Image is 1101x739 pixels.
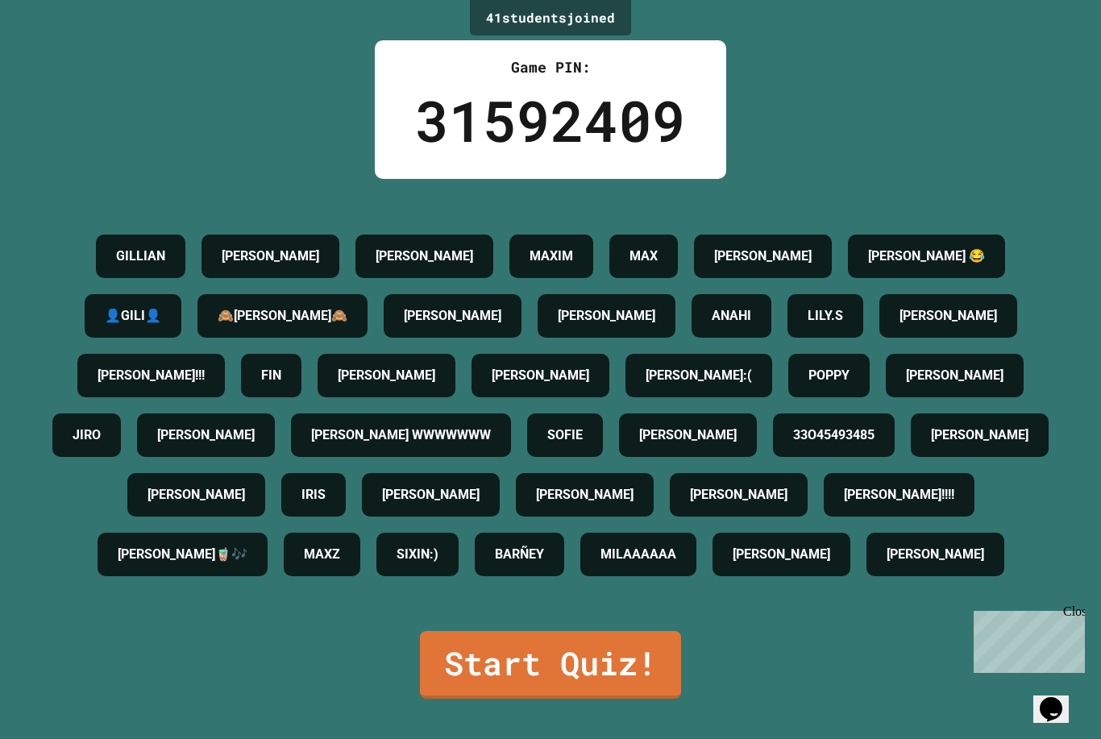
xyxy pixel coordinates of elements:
h4: [PERSON_NAME] [338,366,435,385]
h4: [PERSON_NAME] [931,426,1028,445]
h4: SIXIN:) [397,545,438,564]
h4: [PERSON_NAME]🧋🎶 [118,545,247,564]
h4: [PERSON_NAME]!!!! [844,485,954,504]
div: Chat with us now!Close [6,6,111,102]
h4: 👤GILI👤 [105,306,161,326]
h4: GILLIAN [116,247,165,266]
div: 31592409 [415,78,686,163]
h4: MAXIM [530,247,573,266]
h4: [PERSON_NAME] 😂 [868,247,985,266]
div: Game PIN: [415,56,686,78]
h4: [PERSON_NAME] [906,366,1003,385]
h4: [PERSON_NAME]:( [646,366,752,385]
h4: [PERSON_NAME] [690,485,787,504]
h4: [PERSON_NAME] [382,485,480,504]
iframe: chat widget [1033,675,1085,723]
h4: [PERSON_NAME] [404,306,501,326]
h4: IRIS [301,485,326,504]
h4: [PERSON_NAME] WWWWWWW [311,426,491,445]
h4: 33O45493485 [793,426,875,445]
a: Start Quiz! [420,631,681,699]
iframe: chat widget [967,604,1085,673]
h4: [PERSON_NAME] [639,426,737,445]
h4: JIRO [73,426,101,445]
h4: [PERSON_NAME] [222,247,319,266]
h4: MAXZ [304,545,340,564]
h4: [PERSON_NAME] [376,247,473,266]
h4: MILAAAAAA [600,545,676,564]
h4: [PERSON_NAME] [157,426,255,445]
h4: [PERSON_NAME] [733,545,830,564]
h4: [PERSON_NAME] [492,366,589,385]
h4: [PERSON_NAME] [558,306,655,326]
h4: [PERSON_NAME] [147,485,245,504]
h4: ANAHI [712,306,751,326]
h4: LILY.S [808,306,843,326]
h4: BARÑEY [495,545,544,564]
h4: [PERSON_NAME]!!! [98,366,205,385]
h4: FIN [261,366,281,385]
h4: SOFIE [547,426,583,445]
h4: 🙈[PERSON_NAME]🙈 [218,306,347,326]
h4: [PERSON_NAME] [536,485,634,504]
h4: [PERSON_NAME] [714,247,812,266]
h4: MAX [629,247,658,266]
h4: POPPY [808,366,850,385]
h4: [PERSON_NAME] [899,306,997,326]
h4: [PERSON_NAME] [887,545,984,564]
